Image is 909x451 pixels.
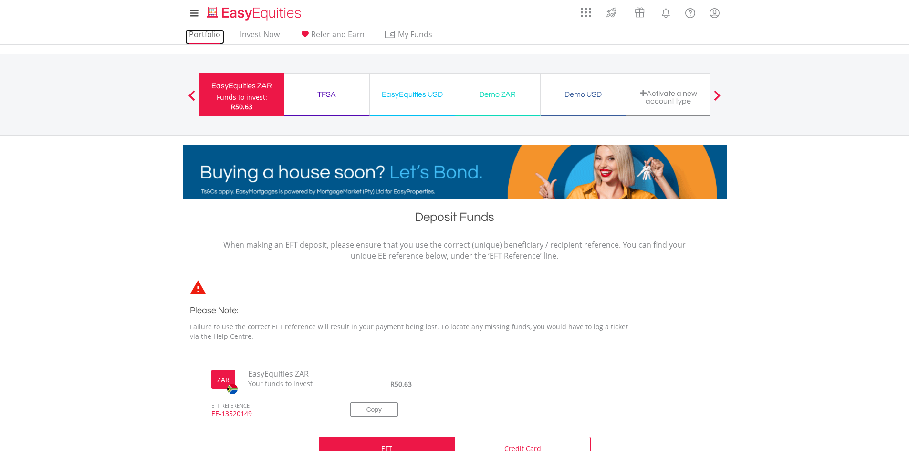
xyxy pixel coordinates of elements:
span: Your funds to invest [241,379,336,388]
div: Activate a new account type [632,89,705,105]
span: EFT REFERENCE [204,389,336,409]
img: EasyEquities_Logo.png [205,6,305,21]
img: EasyMortage Promotion Banner [183,145,727,199]
div: EasyEquities ZAR [205,79,279,93]
p: Failure to use the correct EFT reference will result in your payment being lost. To locate any mi... [190,322,638,341]
img: vouchers-v2.svg [632,5,648,20]
a: My Profile [702,2,727,23]
div: Funds to invest: [217,93,267,102]
p: When making an EFT deposit, please ensure that you use the correct (unique) beneficiary / recipie... [223,240,686,262]
a: Home page [203,2,305,21]
img: statements-icon-error-satrix.svg [190,280,206,294]
a: Vouchers [626,2,654,20]
div: Demo USD [546,88,620,101]
div: EasyEquities USD [376,88,449,101]
span: EasyEquities ZAR [241,368,336,379]
span: Refer and Earn [311,29,365,40]
img: grid-menu-icon.svg [581,7,591,18]
a: Notifications [654,2,678,21]
a: FAQ's and Support [678,2,702,21]
span: R50.63 [231,102,252,111]
span: R50.63 [390,379,412,388]
span: My Funds [384,28,447,41]
label: ZAR [217,375,230,385]
a: Portfolio [185,30,224,44]
a: Refer and Earn [295,30,368,44]
button: Copy [350,402,398,417]
h3: Please Note: [190,304,638,317]
div: Demo ZAR [461,88,534,101]
img: thrive-v2.svg [604,5,619,20]
a: Invest Now [236,30,283,44]
div: TFSA [290,88,364,101]
h1: Deposit Funds [183,209,727,230]
a: AppsGrid [575,2,597,18]
span: EE-13520149 [204,409,336,427]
